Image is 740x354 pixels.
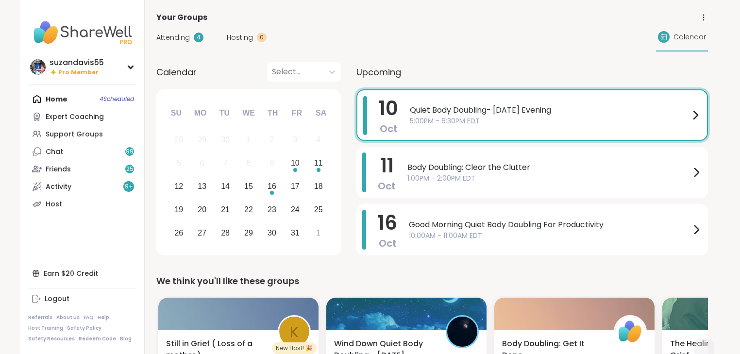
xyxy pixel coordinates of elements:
div: 24 [291,203,300,216]
div: We think you'll like these groups [156,274,708,288]
div: 4 [194,33,203,42]
span: 9 + [125,183,133,191]
span: 11 [380,152,394,179]
div: 4 [316,133,320,146]
span: Oct [379,236,397,250]
div: Not available Wednesday, October 8th, 2025 [238,153,259,174]
div: month 2025-10 [167,128,330,244]
a: Chat99 [28,143,136,160]
span: Body Doubling: Clear the Clutter [407,162,690,173]
div: 28 [221,226,230,239]
div: Choose Tuesday, October 28th, 2025 [215,222,236,243]
span: 10:00AM - 11:00AM EDT [409,231,690,241]
a: About Us [56,314,80,321]
span: 16 [378,209,397,236]
div: 10 [291,156,300,169]
img: QueenOfTheNight [447,317,477,347]
div: Friends [46,165,71,174]
a: Help [98,314,109,321]
div: suzandavis55 [50,57,104,68]
div: 12 [174,180,183,193]
div: Chat [46,147,63,157]
div: Su [166,102,187,124]
div: Not available Thursday, October 2nd, 2025 [262,130,283,151]
div: Choose Saturday, October 25th, 2025 [308,199,329,220]
div: Choose Thursday, October 16th, 2025 [262,176,283,197]
div: Not available Saturday, October 4th, 2025 [308,130,329,151]
span: 10 [379,95,398,122]
a: Safety Policy [67,325,101,332]
div: Support Groups [46,130,103,139]
div: Choose Saturday, October 18th, 2025 [308,176,329,197]
div: Choose Wednesday, October 22nd, 2025 [238,199,259,220]
span: 1:00PM - 2:00PM EDT [407,173,690,184]
div: Choose Tuesday, October 21st, 2025 [215,199,236,220]
div: 29 [244,226,253,239]
div: Host [46,200,62,209]
div: Fr [286,102,307,124]
div: 28 [174,133,183,146]
span: Good Morning Quiet Body Doubling For Productivity [409,219,690,231]
a: Friends25 [28,160,136,178]
div: Choose Thursday, October 30th, 2025 [262,222,283,243]
div: Not available Tuesday, September 30th, 2025 [215,130,236,151]
div: 7 [223,156,228,169]
div: 27 [198,226,206,239]
div: Not available Friday, October 3rd, 2025 [285,130,305,151]
div: Choose Friday, October 17th, 2025 [285,176,305,197]
div: 9 [269,156,274,169]
span: Pro Member [58,68,99,77]
span: Attending [156,33,190,43]
div: Expert Coaching [46,112,104,122]
span: 5:00PM - 6:30PM EDT [410,116,690,126]
div: 11 [314,156,323,169]
a: Redeem Code [79,336,116,342]
div: 3 [293,133,297,146]
div: 26 [174,226,183,239]
div: Choose Sunday, October 26th, 2025 [168,222,189,243]
div: Choose Tuesday, October 14th, 2025 [215,176,236,197]
div: Choose Thursday, October 23rd, 2025 [262,199,283,220]
a: Support Groups [28,125,136,143]
div: Choose Monday, October 20th, 2025 [192,199,213,220]
div: Choose Monday, October 27th, 2025 [192,222,213,243]
div: Choose Sunday, October 19th, 2025 [168,199,189,220]
div: Earn $20 Credit [28,265,136,282]
span: Hosting [227,33,253,43]
span: Oct [378,179,396,193]
a: Host Training [28,325,63,332]
div: 30 [221,133,230,146]
span: 99 [126,148,134,156]
div: 13 [198,180,206,193]
div: Logout [45,294,69,304]
img: suzandavis55 [30,59,46,75]
div: New Host! 🎉 [272,342,317,354]
div: 15 [244,180,253,193]
div: Choose Friday, October 24th, 2025 [285,199,305,220]
div: 16 [268,180,276,193]
div: Not available Sunday, October 5th, 2025 [168,153,189,174]
div: 8 [247,156,251,169]
div: Not available Monday, October 6th, 2025 [192,153,213,174]
div: 2 [269,133,274,146]
img: ShareWell Nav Logo [28,16,136,50]
div: Not available Sunday, September 28th, 2025 [168,130,189,151]
div: 25 [314,203,323,216]
div: Not available Wednesday, October 1st, 2025 [238,130,259,151]
a: Activity9+ [28,178,136,195]
div: 22 [244,203,253,216]
a: Host [28,195,136,213]
span: K [290,320,299,343]
a: Expert Coaching [28,108,136,125]
div: Choose Monday, October 13th, 2025 [192,176,213,197]
div: Sa [310,102,332,124]
div: Not available Thursday, October 9th, 2025 [262,153,283,174]
a: Safety Resources [28,336,75,342]
span: 25 [126,165,134,173]
div: 14 [221,180,230,193]
div: 17 [291,180,300,193]
div: Th [262,102,284,124]
span: Calendar [156,66,197,79]
div: 19 [174,203,183,216]
span: Quiet Body Doubling- [DATE] Evening [410,104,690,116]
